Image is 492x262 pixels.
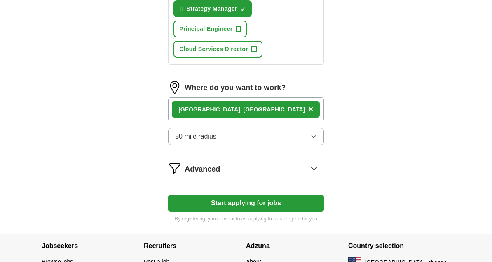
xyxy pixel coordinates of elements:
[308,103,313,116] button: ×
[168,162,181,175] img: filter
[173,41,262,58] button: Cloud Services Director
[178,105,305,114] div: , [GEOGRAPHIC_DATA]
[173,0,251,17] button: IT Strategy Manager✓
[168,128,324,145] button: 50 mile radius
[168,81,181,94] img: location.png
[168,195,324,212] button: Start applying for jobs
[179,45,248,53] span: Cloud Services Director
[241,6,246,13] span: ✓
[175,132,216,141] span: 50 mile radius
[173,21,247,37] button: Principal Engineer
[168,215,324,223] p: By registering, you consent to us applying to suitable jobs for you
[348,234,450,257] h4: Country selection
[308,104,313,114] span: ×
[179,25,232,33] span: Principal Engineer
[185,82,286,93] label: Where do you want to work?
[185,164,220,175] span: Advanced
[178,106,240,113] strong: [GEOGRAPHIC_DATA]
[179,5,237,13] span: IT Strategy Manager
